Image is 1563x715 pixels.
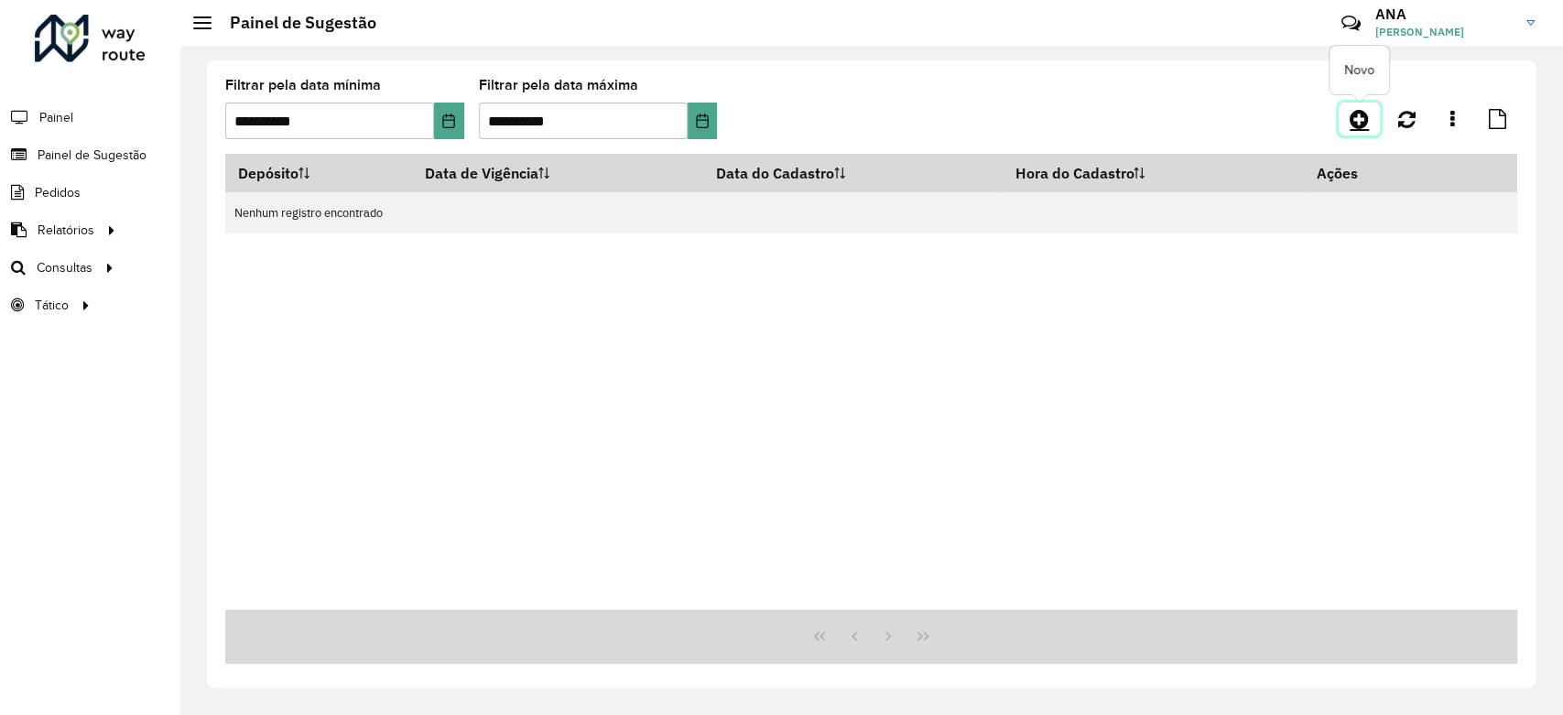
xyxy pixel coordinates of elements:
[225,74,381,96] label: Filtrar pela data mínima
[225,192,1517,233] td: Nenhum registro encontrado
[413,154,703,192] th: Data de Vigência
[212,13,376,33] h2: Painel de Sugestão
[35,296,69,315] span: Tático
[37,258,92,277] span: Consultas
[434,103,464,139] button: Choose Date
[38,221,94,240] span: Relatórios
[1331,4,1371,43] a: Contato Rápido
[225,154,413,192] th: Depósito
[1330,46,1389,94] div: Novo
[1375,24,1513,40] span: [PERSON_NAME]
[703,154,1003,192] th: Data do Cadastro
[688,103,718,139] button: Choose Date
[479,74,638,96] label: Filtrar pela data máxima
[1003,154,1304,192] th: Hora do Cadastro
[39,108,73,127] span: Painel
[1375,5,1513,23] h3: ANA
[35,183,81,202] span: Pedidos
[38,146,147,165] span: Painel de Sugestão
[1304,154,1414,192] th: Ações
